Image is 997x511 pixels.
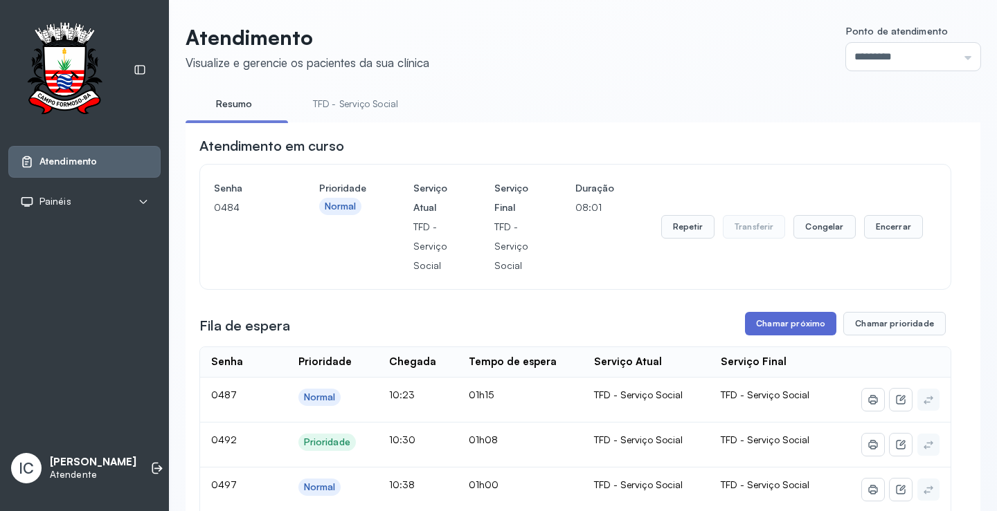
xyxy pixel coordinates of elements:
[494,217,528,275] p: TFD - Serviço Social
[304,436,350,448] div: Prioridade
[745,312,836,335] button: Chamar próximo
[721,389,809,400] span: TFD - Serviço Social
[211,434,237,445] span: 0492
[186,25,429,50] p: Atendimento
[594,434,699,446] div: TFD - Serviço Social
[214,198,272,217] p: 0484
[389,389,415,400] span: 10:23
[469,434,498,445] span: 01h08
[304,481,336,493] div: Normal
[594,389,699,401] div: TFD - Serviço Social
[864,215,923,239] button: Encerrar
[575,198,614,217] p: 08:01
[721,355,787,369] div: Serviço Final
[723,215,786,239] button: Transferir
[721,479,809,490] span: TFD - Serviço Social
[214,178,272,198] h4: Senha
[211,479,237,490] span: 0497
[469,355,557,369] div: Tempo de espera
[721,434,809,445] span: TFD - Serviço Social
[39,196,71,207] span: Painéis
[319,178,366,198] h4: Prioridade
[325,201,357,212] div: Normal
[199,316,290,335] h3: Fila de espera
[199,136,344,156] h3: Atendimento em curso
[50,456,136,469] p: [PERSON_NAME]
[413,178,447,217] h4: Serviço Atual
[304,391,336,403] div: Normal
[469,389,494,400] span: 01h15
[20,155,149,169] a: Atendimento
[575,178,614,198] h4: Duração
[793,215,855,239] button: Congelar
[661,215,715,239] button: Repetir
[389,479,415,490] span: 10:38
[469,479,498,490] span: 01h00
[594,355,662,369] div: Serviço Atual
[186,93,282,115] a: Resumo
[846,25,948,37] span: Ponto de atendimento
[843,312,946,335] button: Chamar prioridade
[298,355,352,369] div: Prioridade
[389,355,436,369] div: Chegada
[50,469,136,481] p: Atendente
[39,156,97,167] span: Atendimento
[594,479,699,491] div: TFD - Serviço Social
[15,22,114,118] img: Logotipo do estabelecimento
[494,178,528,217] h4: Serviço Final
[299,93,412,115] a: TFD - Serviço Social
[413,217,447,275] p: TFD - Serviço Social
[211,355,243,369] div: Senha
[186,55,429,70] div: Visualize e gerencie os pacientes da sua clínica
[389,434,415,445] span: 10:30
[211,389,237,400] span: 0487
